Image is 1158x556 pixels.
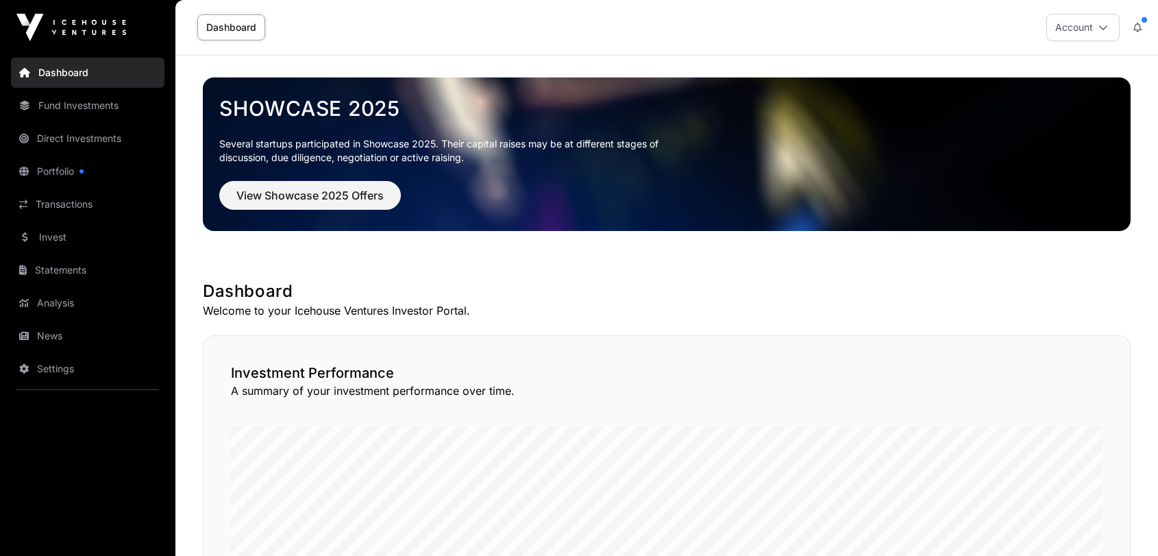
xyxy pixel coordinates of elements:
[11,288,164,318] a: Analysis
[197,14,265,40] a: Dashboard
[16,14,126,41] img: Icehouse Ventures Logo
[11,156,164,186] a: Portfolio
[203,302,1131,319] p: Welcome to your Icehouse Ventures Investor Portal.
[11,321,164,351] a: News
[11,90,164,121] a: Fund Investments
[219,181,401,210] button: View Showcase 2025 Offers
[11,222,164,252] a: Invest
[236,187,384,204] span: View Showcase 2025 Offers
[203,77,1131,231] img: Showcase 2025
[219,195,401,208] a: View Showcase 2025 Offers
[11,255,164,285] a: Statements
[11,189,164,219] a: Transactions
[11,354,164,384] a: Settings
[219,137,680,165] p: Several startups participated in Showcase 2025. Their capital raises may be at different stages o...
[219,96,1114,121] a: Showcase 2025
[1046,14,1120,41] button: Account
[11,58,164,88] a: Dashboard
[231,363,1102,383] h2: Investment Performance
[203,280,1131,302] h1: Dashboard
[1089,490,1158,556] iframe: Chat Widget
[231,383,1102,399] p: A summary of your investment performance over time.
[11,123,164,154] a: Direct Investments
